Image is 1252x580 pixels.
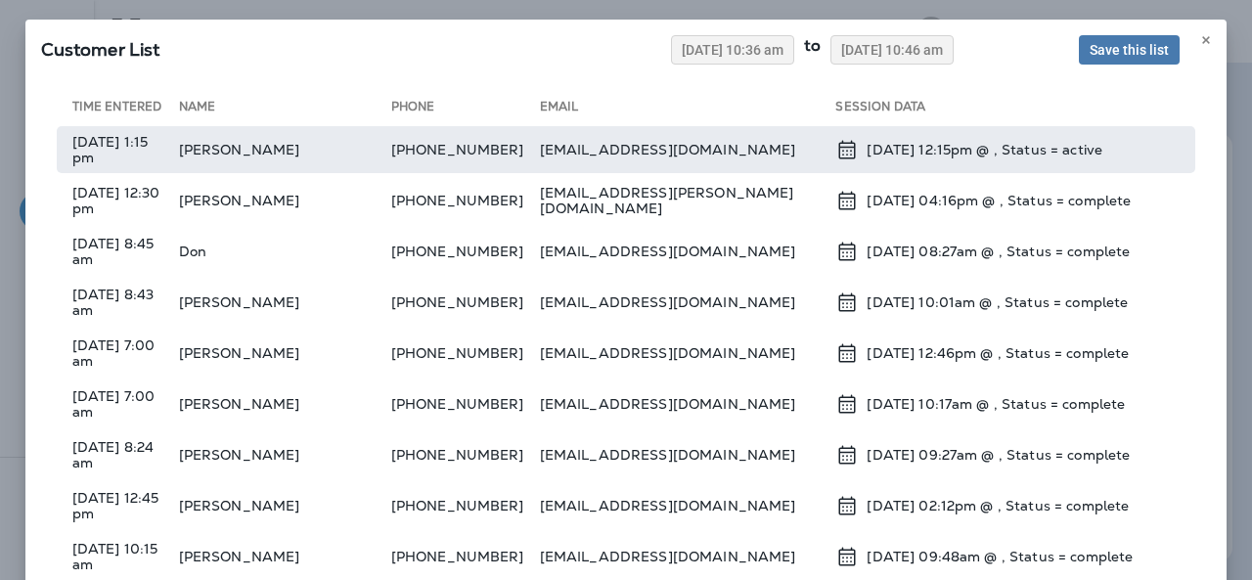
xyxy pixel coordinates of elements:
p: [DATE] 02:12pm @ , Status = complete [867,498,1129,513]
td: [PERSON_NAME] [179,482,391,529]
td: [PHONE_NUMBER] [391,482,540,529]
p: [DATE] 12:15pm @ , Status = active [867,142,1102,157]
td: [DATE] 7:00 am [57,330,179,377]
td: Don [179,228,391,275]
th: Session Data [835,99,1195,122]
td: [EMAIL_ADDRESS][DOMAIN_NAME] [540,380,836,427]
div: Schedule [835,189,1180,212]
button: [DATE] 10:46 am [830,35,954,65]
td: [EMAIL_ADDRESS][DOMAIN_NAME] [540,330,836,377]
p: [DATE] 10:01am @ , Status = complete [867,294,1128,310]
p: [DATE] 12:46pm @ , Status = complete [867,345,1129,361]
td: [PHONE_NUMBER] [391,228,540,275]
div: Schedule [835,545,1180,568]
div: Schedule [835,494,1180,517]
th: Name [179,99,391,122]
th: Email [540,99,836,122]
p: [DATE] 10:17am @ , Status = complete [867,396,1125,412]
th: Phone [391,99,540,122]
td: [DATE] 10:15 am [57,533,179,580]
td: [EMAIL_ADDRESS][DOMAIN_NAME] [540,482,836,529]
td: [EMAIL_ADDRESS][DOMAIN_NAME] [540,279,836,326]
td: [EMAIL_ADDRESS][DOMAIN_NAME] [540,533,836,580]
td: [EMAIL_ADDRESS][DOMAIN_NAME] [540,431,836,478]
td: [DATE] 8:24 am [57,431,179,478]
td: [PERSON_NAME] [179,431,391,478]
button: Save this list [1079,35,1180,65]
td: [PHONE_NUMBER] [391,431,540,478]
span: SQL [41,38,160,61]
td: [PERSON_NAME] [179,177,391,224]
td: [PHONE_NUMBER] [391,177,540,224]
p: [DATE] 09:48am @ , Status = complete [867,549,1133,564]
div: Schedule [835,138,1180,161]
td: [PERSON_NAME] [179,279,391,326]
th: Time Entered [57,99,179,122]
td: [PERSON_NAME] [179,126,391,173]
td: [EMAIL_ADDRESS][DOMAIN_NAME] [540,228,836,275]
td: [DATE] 8:43 am [57,279,179,326]
p: [DATE] 04:16pm @ , Status = complete [867,193,1131,208]
div: Schedule [835,443,1180,467]
div: Schedule [835,392,1180,416]
td: [DATE] 7:00 am [57,380,179,427]
td: [DATE] 12:30 pm [57,177,179,224]
span: [DATE] 10:36 am [682,43,783,57]
td: [PERSON_NAME] [179,380,391,427]
td: [EMAIL_ADDRESS][PERSON_NAME][DOMAIN_NAME] [540,177,836,224]
td: [PHONE_NUMBER] [391,380,540,427]
td: [PHONE_NUMBER] [391,279,540,326]
td: [DATE] 8:45 am [57,228,179,275]
button: [DATE] 10:36 am [671,35,794,65]
td: [PERSON_NAME] [179,330,391,377]
td: [PHONE_NUMBER] [391,330,540,377]
div: to [794,35,830,65]
span: Save this list [1090,43,1169,57]
span: [DATE] 10:46 am [841,43,943,57]
td: [PHONE_NUMBER] [391,533,540,580]
div: Schedule [835,290,1180,314]
td: [DATE] 1:15 pm [57,126,179,173]
td: [EMAIL_ADDRESS][DOMAIN_NAME] [540,126,836,173]
div: Schedule [835,341,1180,365]
td: [DATE] 12:45 pm [57,482,179,529]
p: [DATE] 09:27am @ , Status = complete [867,447,1130,463]
div: Schedule [835,240,1180,263]
td: [PHONE_NUMBER] [391,126,540,173]
p: [DATE] 08:27am @ , Status = complete [867,244,1130,259]
td: [PERSON_NAME] [179,533,391,580]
